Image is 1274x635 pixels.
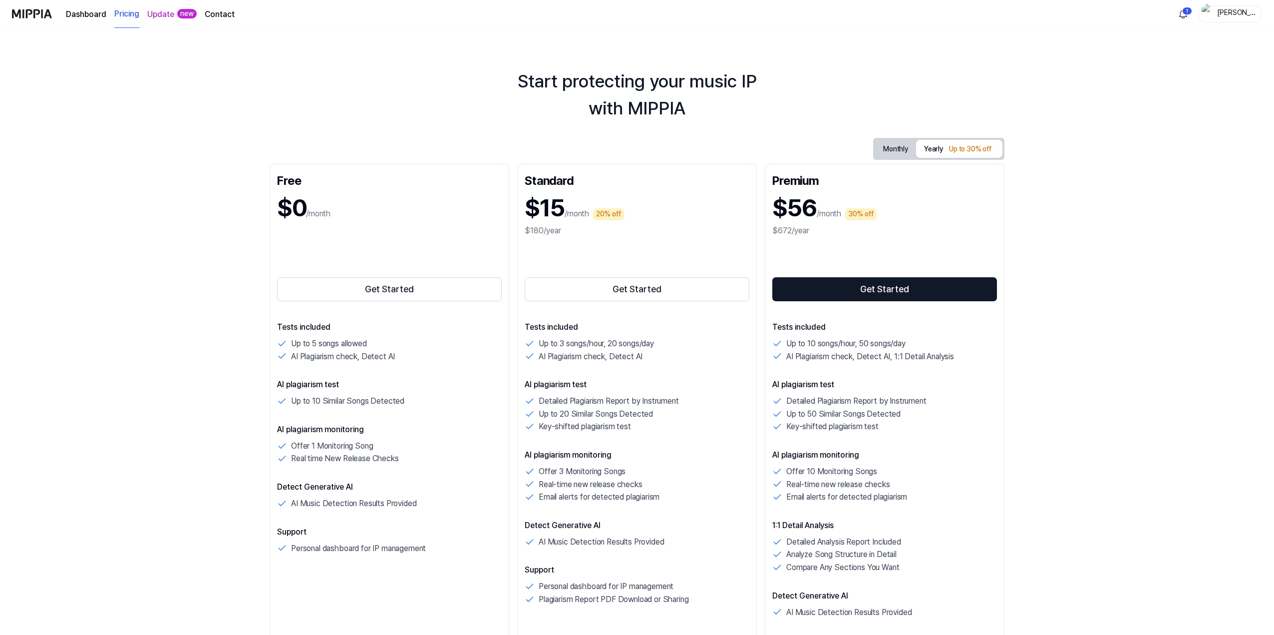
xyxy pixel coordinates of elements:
h1: $15 [525,191,565,225]
button: Get Started [772,277,997,301]
p: Offer 3 Monitoring Songs [539,465,626,478]
p: AI Plagiarism check, Detect AI [291,350,395,363]
p: AI Music Detection Results Provided [539,536,664,549]
p: AI Music Detection Results Provided [786,606,912,619]
p: Tests included [277,321,502,333]
p: Up to 20 Similar Songs Detected [539,408,653,421]
p: Up to 3 songs/hour, 20 songs/day [539,337,654,350]
p: Tests included [772,321,997,333]
p: Tests included [525,321,749,333]
div: $672/year [772,225,997,237]
img: profile [1202,4,1214,24]
p: AI plagiarism test [277,379,502,391]
p: Real-time new release checks [539,478,642,491]
p: Offer 1 Monitoring Song [291,440,373,453]
p: /month [565,208,589,220]
img: 알림 [1177,8,1189,20]
p: Real time New Release Checks [291,452,399,465]
div: Standard [525,171,749,187]
p: Email alerts for detected plagiarism [786,491,907,504]
p: Up to 10 Similar Songs Detected [291,395,404,408]
p: Personal dashboard for IP management [539,580,673,593]
p: AI plagiarism test [525,379,749,391]
button: profile[PERSON_NAME] [1198,5,1262,22]
p: Detect Generative AI [772,590,997,602]
p: Up to 5 songs allowed [291,337,367,350]
a: Get Started [772,275,997,303]
p: Real-time new release checks [786,478,890,491]
div: new [177,9,197,19]
div: Free [277,171,502,187]
button: Get Started [525,277,749,301]
p: Key-shifted plagiarism test [786,420,879,433]
div: [PERSON_NAME] [1217,8,1256,19]
a: Update [147,8,174,20]
a: Dashboard [66,8,106,20]
p: Detect Generative AI [525,520,749,532]
div: 1 [1182,7,1192,15]
a: Pricing [114,0,139,28]
button: 알림1 [1175,6,1191,22]
p: Plagiarism Report PDF Download or Sharing [539,593,688,606]
p: AI Plagiarism check, Detect AI [539,350,642,363]
button: Get Started [277,277,502,301]
p: AI plagiarism monitoring [525,449,749,461]
h1: $56 [772,191,817,225]
p: Offer 10 Monitoring Songs [786,465,877,478]
p: Compare Any Sections You Want [786,561,899,574]
p: Up to 10 songs/hour, 50 songs/day [786,337,906,350]
button: Monthly [875,141,916,157]
p: 1:1 Detail Analysis [772,520,997,532]
button: Yearly [916,140,1002,158]
h1: $0 [277,191,306,225]
a: Get Started [525,275,749,303]
p: Detailed Plagiarism Report by Instrument [786,395,927,408]
p: AI plagiarism test [772,379,997,391]
p: Key-shifted plagiarism test [539,420,631,433]
p: AI plagiarism monitoring [277,424,502,436]
p: Support [525,564,749,576]
p: Analyze Song Structure in Detail [786,548,897,561]
p: AI Music Detection Results Provided [291,497,416,510]
p: Email alerts for detected plagiarism [539,491,659,504]
p: Detailed Plagiarism Report by Instrument [539,395,679,408]
div: $180/year [525,225,749,237]
a: Contact [205,8,235,20]
p: Personal dashboard for IP management [291,542,426,555]
p: Detect Generative AI [277,481,502,493]
p: /month [817,208,841,220]
p: AI Plagiarism check, Detect AI, 1:1 Detail Analysis [786,350,954,363]
a: Get Started [277,275,502,303]
div: Premium [772,171,997,187]
p: Up to 50 Similar Songs Detected [786,408,901,421]
div: 30% off [845,208,877,220]
div: 20% off [593,208,624,220]
p: /month [306,208,330,220]
p: Detailed Analysis Report Included [786,536,901,549]
p: Support [277,526,502,538]
div: Up to 30% off [946,143,994,155]
p: AI plagiarism monitoring [772,449,997,461]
